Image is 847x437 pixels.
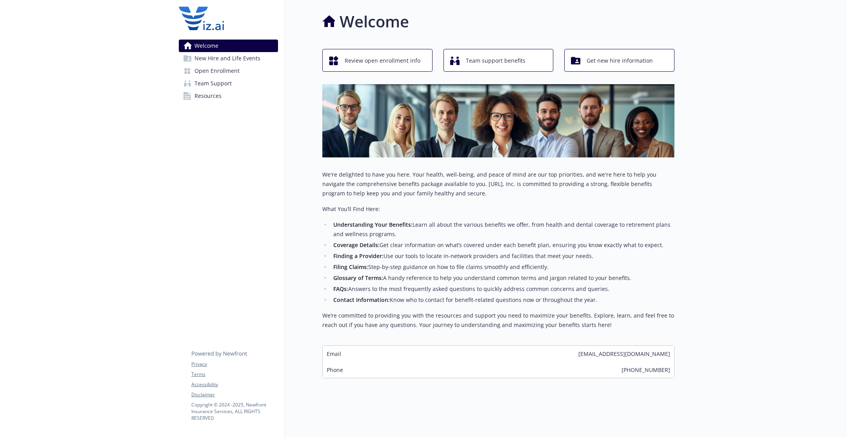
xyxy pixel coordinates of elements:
a: Resources [179,90,278,102]
span: Welcome [194,40,218,52]
strong: Contact Information: [333,296,390,303]
button: Get new hire information [564,49,674,72]
span: [PHONE_NUMBER] [622,366,670,374]
p: Copyright © 2024 - 2025 , Newfront Insurance Services, ALL RIGHTS RESERVED [191,401,278,421]
span: Resources [194,90,222,102]
a: Privacy [191,361,278,368]
span: Team support benefits [466,53,525,68]
strong: Finding a Provider: [333,252,384,260]
button: Review open enrollment info [322,49,433,72]
a: Terms [191,371,278,378]
button: Team support benefits [443,49,554,72]
a: Team Support [179,77,278,90]
li: Use our tools to locate in-network providers and facilities that meet your needs. [331,251,674,261]
span: Open Enrollment [194,65,240,77]
p: What You’ll Find Here: [322,204,674,214]
span: Team Support [194,77,232,90]
li: Learn all about the various benefits we offer, from health and dental coverage to retirement plan... [331,220,674,239]
li: Get clear information on what’s covered under each benefit plan, ensuring you know exactly what t... [331,240,674,250]
a: New Hire and Life Events [179,52,278,65]
a: Accessibility [191,381,278,388]
li: Answers to the most frequently asked questions to quickly address common concerns and queries. [331,284,674,294]
strong: Filing Claims: [333,263,368,271]
span: Review open enrollment info [345,53,420,68]
strong: Understanding Your Benefits: [333,221,413,228]
strong: Glossary of Terms: [333,274,383,282]
strong: Coverage Details: [333,241,380,249]
p: We're delighted to have you here. Your health, well-being, and peace of mind are our top prioriti... [322,170,674,198]
span: Get new hire information [587,53,653,68]
span: Email [327,350,341,358]
p: We’re committed to providing you with the resources and support you need to maximize your benefit... [322,311,674,330]
h1: Welcome [340,10,409,33]
li: A handy reference to help you understand common terms and jargon related to your benefits. [331,273,674,283]
a: Welcome [179,40,278,52]
img: overview page banner [322,84,674,157]
span: [EMAIL_ADDRESS][DOMAIN_NAME] [578,350,670,358]
span: Phone [327,366,343,374]
strong: FAQs: [333,285,348,293]
li: Know who to contact for benefit-related questions now or throughout the year. [331,295,674,305]
span: New Hire and Life Events [194,52,260,65]
li: Step-by-step guidance on how to file claims smoothly and efficiently. [331,262,674,272]
a: Open Enrollment [179,65,278,77]
a: Disclaimer [191,391,278,398]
